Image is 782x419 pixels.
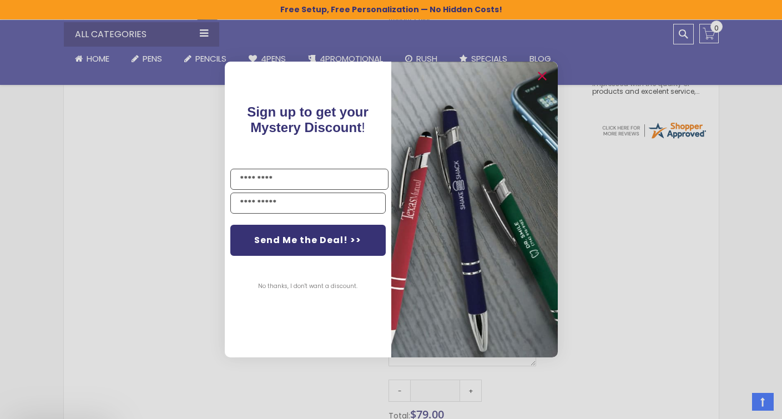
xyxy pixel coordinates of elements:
[253,272,363,300] button: No thanks, I don't want a discount.
[247,104,369,135] span: Sign up to get your Mystery Discount
[247,104,369,135] span: !
[230,225,386,256] button: Send Me the Deal! >>
[391,62,558,357] img: pop-up-image
[533,67,551,85] button: Close dialog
